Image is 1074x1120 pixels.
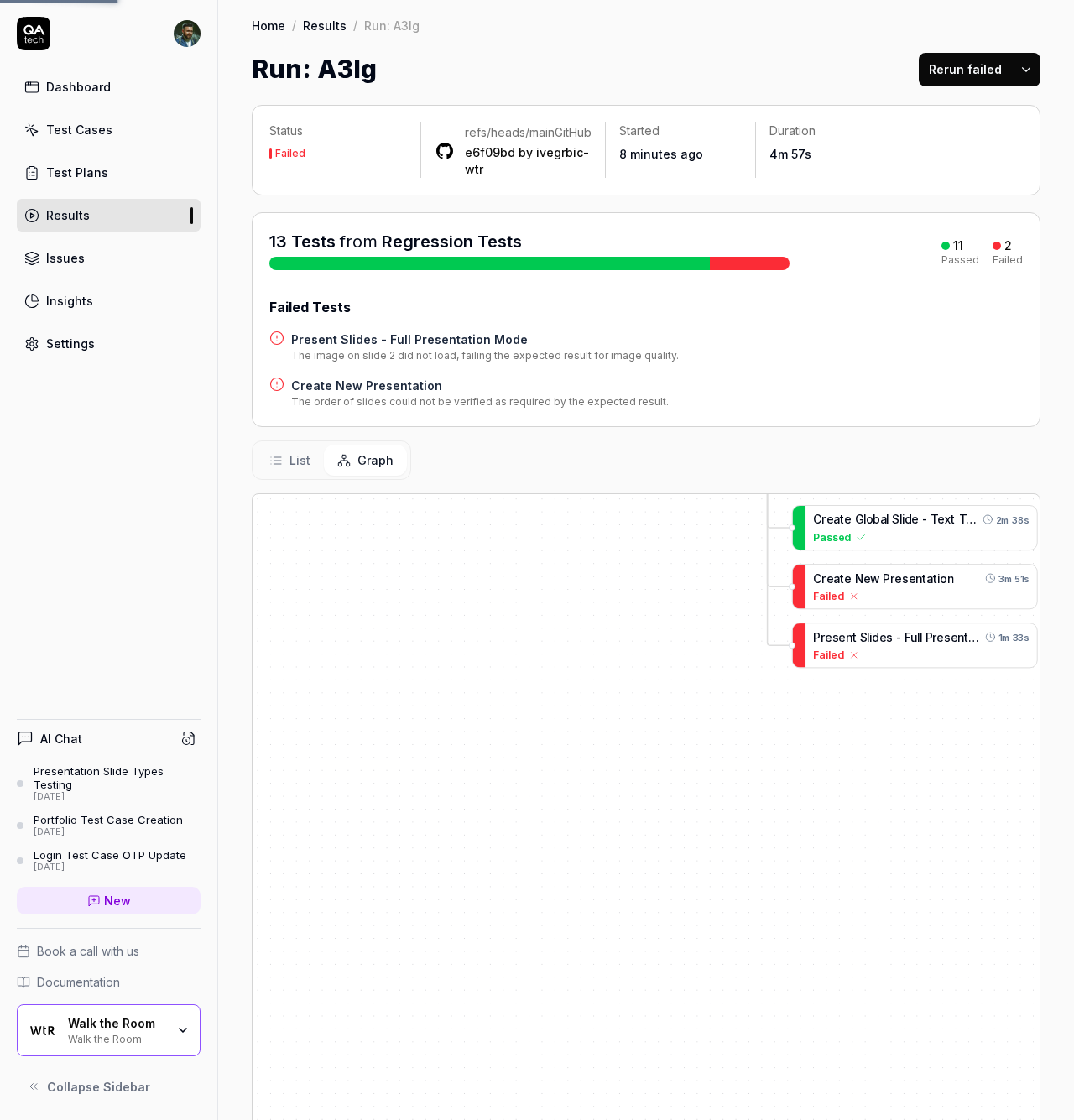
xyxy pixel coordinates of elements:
div: Test Plans [46,164,108,181]
a: Dashboard [17,70,201,103]
span: o [940,571,946,585]
h4: AI Chat [40,730,82,748]
button: Collapse Sidebar [17,1070,201,1103]
span: e [909,571,915,585]
p: Duration [769,122,893,139]
div: [DATE] [34,826,183,838]
span: d [872,630,878,643]
span: a [926,571,933,585]
span: e [951,630,957,643]
span: t [933,571,937,585]
div: / [353,17,357,34]
span: F [905,630,910,643]
span: l [899,513,902,526]
span: n [947,571,954,585]
button: Rerun failed [919,53,1012,86]
a: CreateGlobalSlide-TextTyp2m 38sPassed [792,505,1038,550]
span: P [883,571,889,585]
div: [DATE] [34,791,201,803]
a: Issues [17,242,201,274]
img: 75f6fef8-52cc-4fe8-8a00-cf9dc34b9be0.jpg [174,20,201,47]
span: N [855,571,863,585]
div: The order of slides could not be verified as required by the expected result. [291,394,669,409]
span: a [833,571,840,585]
div: Results [46,206,90,224]
div: Dashboard [46,78,111,96]
span: S [892,513,899,526]
div: Passed [941,255,979,265]
div: by [465,144,592,178]
span: Graph [357,451,394,469]
div: Test Cases [46,121,112,138]
span: e [863,571,870,585]
span: b [873,513,879,526]
div: 11 [953,238,963,253]
span: e [937,513,944,526]
span: a [833,513,840,526]
span: t [964,630,979,643]
span: o [866,513,873,526]
div: Insights [46,292,93,310]
span: n [957,630,964,643]
a: Results [303,17,347,34]
a: Present Slides - Full Presentation Mode [291,331,679,348]
span: r [821,513,826,526]
button: Walk the Room LogoWalk the RoomWalk the Room [17,1004,201,1056]
div: Settings [46,335,95,352]
a: PresentSlides-FullPresentati1m 33sFailed [792,623,1038,668]
a: Test Plans [17,156,201,189]
span: s [886,630,893,643]
div: Run: A3Ig [364,17,420,34]
span: e [911,513,918,526]
span: 13 Tests [269,232,336,252]
time: 3m 51s [998,571,1030,585]
span: i [937,571,940,585]
span: G [855,513,863,526]
span: e [936,630,943,643]
time: 8 minutes ago [619,147,703,161]
span: Failed [813,647,843,662]
span: T [959,513,977,526]
span: u [910,630,917,643]
div: Walk the Room [68,1031,165,1044]
div: Presentation Slide Types Testing [34,764,201,792]
span: Book a call with us [37,942,139,960]
div: / [292,17,296,34]
a: CreateNewPresentation3m 51sFailed [792,564,1038,609]
a: Presentation Slide Types Testing[DATE] [17,764,201,803]
span: n [846,630,852,643]
span: - [896,630,901,643]
span: l [867,630,869,643]
a: Regression Tests [382,232,522,252]
span: t [951,513,955,526]
a: Login Test Case OTP Update[DATE] [17,848,201,873]
span: s [902,571,909,585]
span: Failed [813,588,843,603]
a: e6f09bd [465,145,515,159]
span: n [915,571,922,585]
span: e [826,571,833,585]
span: e [826,513,833,526]
img: Walk the Room Logo [28,1015,58,1045]
p: Status [269,122,407,139]
a: New [17,887,201,914]
span: w [870,571,880,585]
a: refs/heads/main [465,125,555,139]
span: t [840,571,844,585]
span: r [821,571,826,585]
div: The image on slide 2 did not load, failing the expected result for image quality. [291,348,679,363]
div: Issues [46,249,85,267]
span: l [917,630,920,643]
div: [DATE] [34,862,186,873]
button: List [256,445,324,476]
button: Graph [324,445,407,476]
div: Walk the Room [68,1016,165,1031]
span: List [289,451,310,469]
span: a [880,513,887,526]
span: t [922,571,926,585]
a: Book a call with us [17,942,201,960]
a: Portfolio Test Case Creation[DATE] [17,813,201,838]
